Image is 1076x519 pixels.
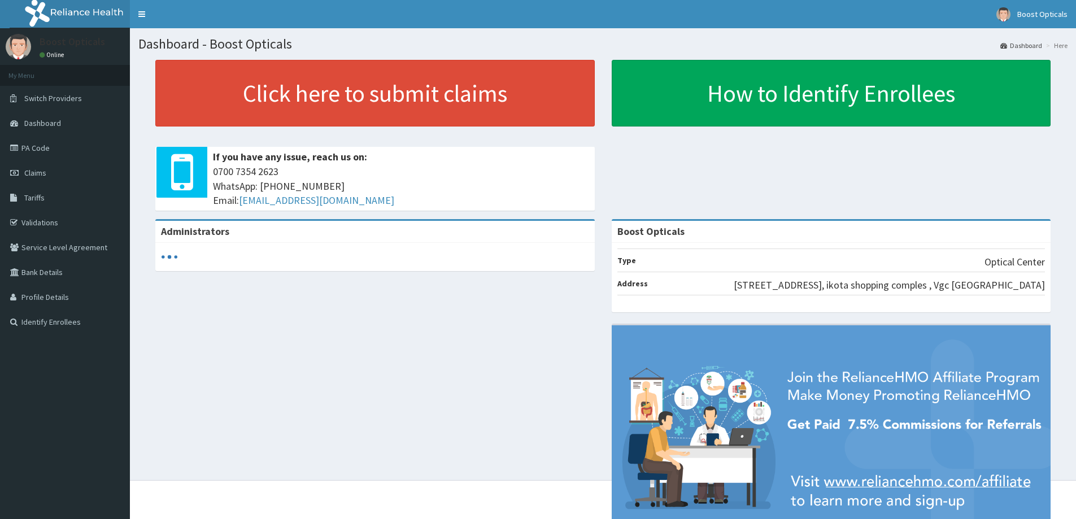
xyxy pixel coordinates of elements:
[24,193,45,203] span: Tariffs
[40,51,67,59] a: Online
[612,60,1051,127] a: How to Identify Enrollees
[734,278,1045,293] p: [STREET_ADDRESS], ikota shopping comples , Vgc [GEOGRAPHIC_DATA]
[24,93,82,103] span: Switch Providers
[155,60,595,127] a: Click here to submit claims
[1000,41,1042,50] a: Dashboard
[617,255,636,265] b: Type
[24,118,61,128] span: Dashboard
[40,37,105,47] p: Boost Opticals
[24,168,46,178] span: Claims
[138,37,1068,51] h1: Dashboard - Boost Opticals
[161,248,178,265] svg: audio-loading
[213,150,367,163] b: If you have any issue, reach us on:
[161,225,229,238] b: Administrators
[6,34,31,59] img: User Image
[239,194,394,207] a: [EMAIL_ADDRESS][DOMAIN_NAME]
[213,164,589,208] span: 0700 7354 2623 WhatsApp: [PHONE_NUMBER] Email:
[1017,9,1068,19] span: Boost Opticals
[1043,41,1068,50] li: Here
[984,255,1045,269] p: Optical Center
[617,278,648,289] b: Address
[617,225,685,238] strong: Boost Opticals
[996,7,1010,21] img: User Image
